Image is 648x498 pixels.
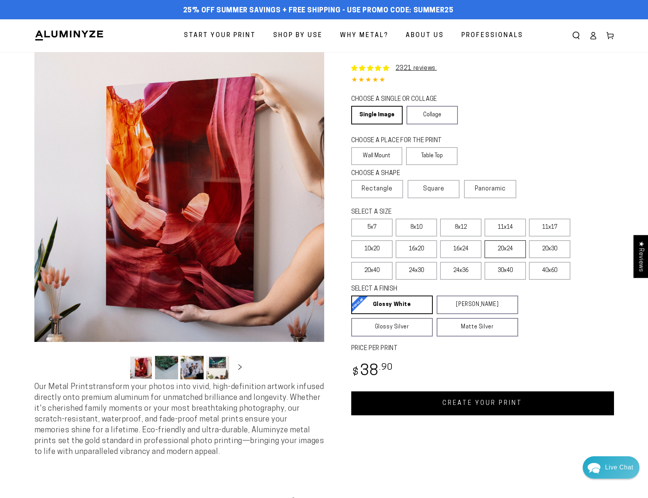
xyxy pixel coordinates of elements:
[180,356,204,379] button: Load image 3 in gallery view
[440,240,481,258] label: 16x24
[440,262,481,280] label: 24x36
[406,147,458,165] label: Table Top
[529,262,570,280] label: 40x60
[352,367,359,378] span: $
[485,219,526,236] label: 11x14
[351,318,433,337] a: Glossy Silver
[456,25,529,46] a: Professionals
[406,106,458,124] a: Collage
[396,262,437,280] label: 24x30
[400,25,450,46] a: About Us
[351,136,451,145] legend: CHOOSE A PLACE FOR THE PRINT
[396,65,437,71] a: 2321 reviews.
[351,262,393,280] label: 20x40
[267,25,328,46] a: Shop By Use
[351,364,393,379] bdi: 38
[437,318,518,337] a: Matte Silver
[362,184,393,194] span: Rectangle
[440,219,481,236] label: 8x12
[351,240,393,258] label: 10x20
[340,30,388,41] span: Why Metal?
[351,219,393,236] label: 5x7
[406,30,444,41] span: About Us
[183,7,454,15] span: 25% off Summer Savings + Free Shipping - Use Promo Code: SUMMER25
[396,240,437,258] label: 16x20
[351,344,614,353] label: PRICE PER PRINT
[351,106,403,124] a: Single Image
[231,359,248,376] button: Slide right
[34,30,104,41] img: Aluminyze
[485,240,526,258] label: 20x24
[334,25,394,46] a: Why Metal?
[351,391,614,415] a: CREATE YOUR PRINT
[351,95,451,104] legend: CHOOSE A SINGLE OR COLLAGE
[485,262,526,280] label: 30x40
[34,383,324,456] span: Our Metal Prints transform your photos into vivid, high-definition artwork infused directly onto ...
[605,456,633,479] div: Contact Us Directly
[423,184,444,194] span: Square
[110,359,127,376] button: Slide left
[129,356,153,379] button: Load image 1 in gallery view
[273,30,323,41] span: Shop By Use
[475,186,506,192] span: Panoramic
[34,52,324,382] media-gallery: Gallery Viewer
[633,235,648,278] div: Click to open Judge.me floating reviews tab
[396,219,437,236] label: 8x10
[437,296,518,314] a: [PERSON_NAME]
[583,456,639,479] div: Chat widget toggle
[178,25,262,46] a: Start Your Print
[184,30,256,41] span: Start Your Print
[351,285,500,294] legend: SELECT A FINISH
[351,169,452,178] legend: CHOOSE A SHAPE
[155,356,178,379] button: Load image 2 in gallery view
[379,363,393,372] sup: .90
[351,75,614,86] div: 4.85 out of 5.0 stars
[206,356,229,379] button: Load image 4 in gallery view
[461,30,523,41] span: Professionals
[351,296,433,314] a: Glossy White
[568,27,585,44] summary: Search our site
[351,147,403,165] label: Wall Mount
[351,208,506,217] legend: SELECT A SIZE
[529,219,570,236] label: 11x17
[529,240,570,258] label: 20x30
